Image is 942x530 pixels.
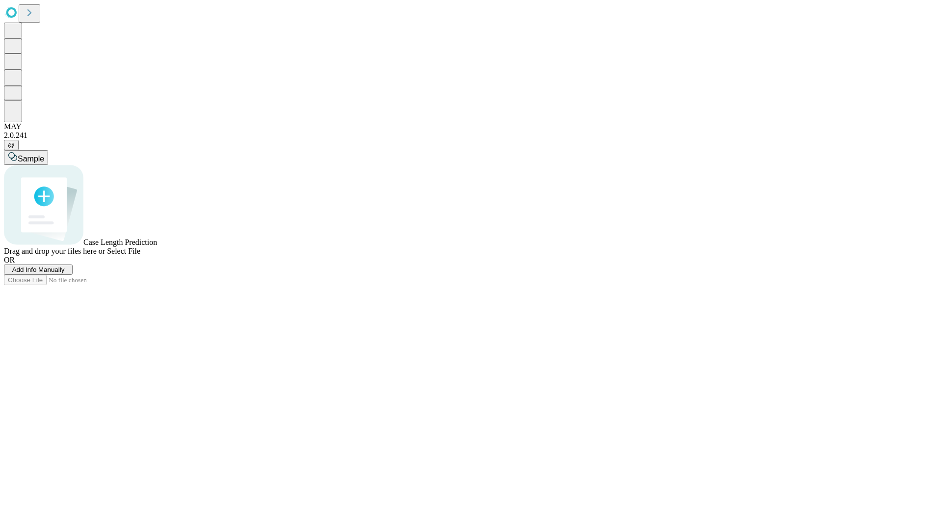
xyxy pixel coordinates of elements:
span: @ [8,141,15,149]
span: Case Length Prediction [83,238,157,246]
span: Select File [107,247,140,255]
div: MAY [4,122,938,131]
div: 2.0.241 [4,131,938,140]
span: Drag and drop your files here or [4,247,105,255]
span: Add Info Manually [12,266,65,273]
button: @ [4,140,19,150]
span: Sample [18,155,44,163]
button: Sample [4,150,48,165]
button: Add Info Manually [4,265,73,275]
span: OR [4,256,15,264]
